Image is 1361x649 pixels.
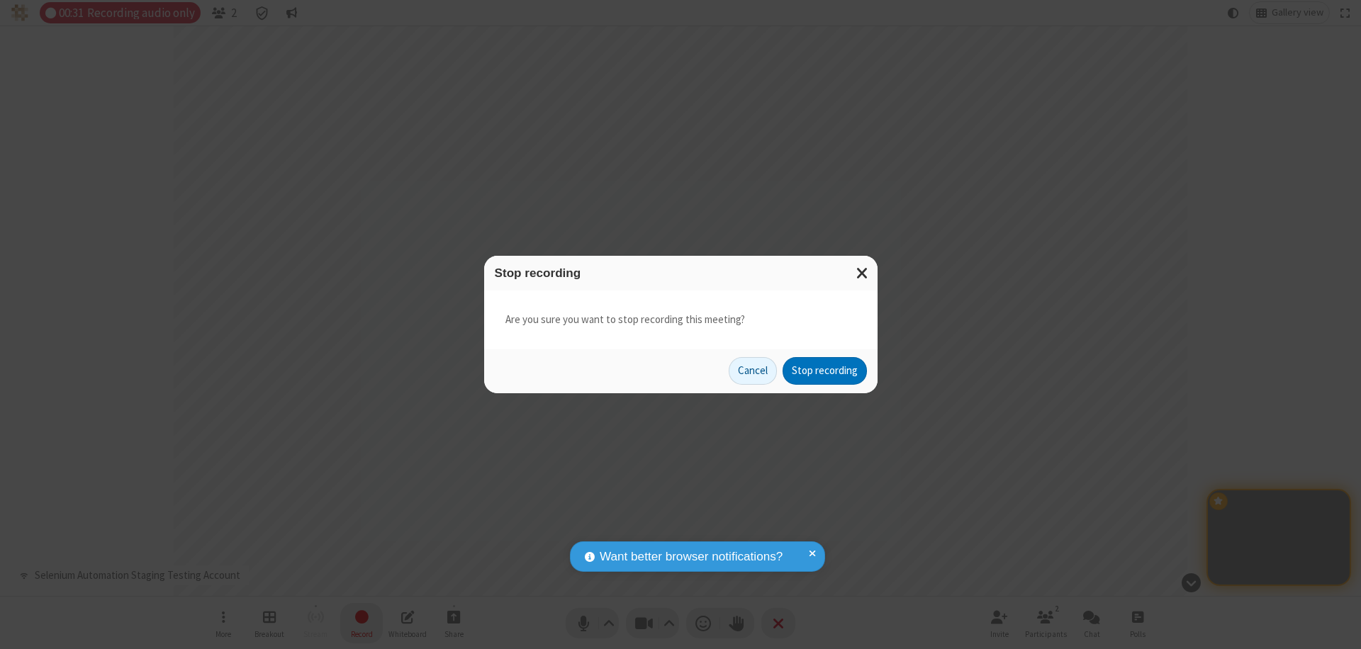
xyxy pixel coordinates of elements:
[848,256,878,290] button: Close modal
[484,290,878,349] div: Are you sure you want to stop recording this meeting?
[783,357,867,385] button: Stop recording
[495,266,867,280] h3: Stop recording
[729,357,777,385] button: Cancel
[600,548,783,566] span: Want better browser notifications?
